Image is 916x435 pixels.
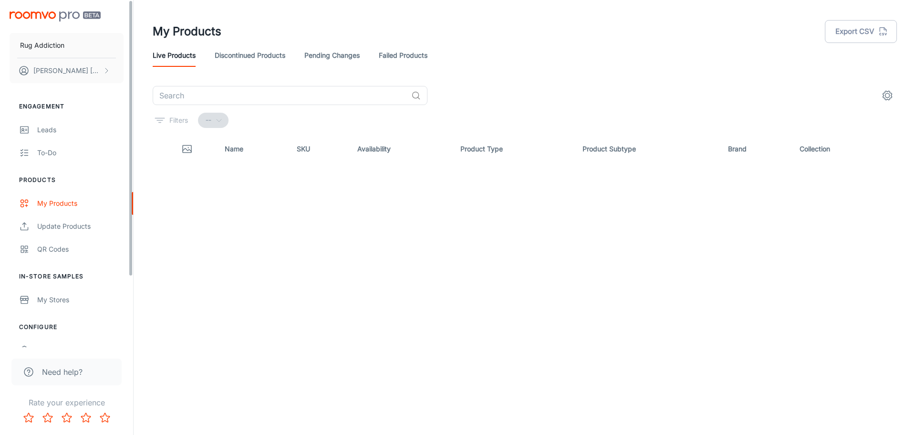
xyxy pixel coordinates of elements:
[10,11,101,21] img: Roomvo PRO Beta
[289,136,350,162] th: SKU
[10,33,124,58] button: Rug Addiction
[37,221,124,232] div: Update Products
[20,40,64,51] p: Rug Addiction
[153,44,196,67] a: Live Products
[95,408,114,427] button: Rate 5 star
[57,408,76,427] button: Rate 3 star
[33,65,101,76] p: [PERSON_NAME] [PERSON_NAME]
[825,20,897,43] button: Export CSV
[792,136,897,162] th: Collection
[76,408,95,427] button: Rate 4 star
[304,44,360,67] a: Pending Changes
[37,148,124,158] div: To-do
[37,345,116,356] div: Rooms
[217,136,289,162] th: Name
[379,44,427,67] a: Failed Products
[878,86,897,105] button: settings
[37,125,124,135] div: Leads
[37,244,124,255] div: QR Codes
[10,58,124,83] button: [PERSON_NAME] [PERSON_NAME]
[720,136,792,162] th: Brand
[575,136,720,162] th: Product Subtype
[453,136,575,162] th: Product Type
[153,86,407,105] input: Search
[19,408,38,427] button: Rate 1 star
[8,397,125,408] p: Rate your experience
[181,143,193,155] svg: Thumbnail
[37,198,124,209] div: My Products
[37,295,124,305] div: My Stores
[153,23,221,40] h1: My Products
[38,408,57,427] button: Rate 2 star
[350,136,453,162] th: Availability
[215,44,285,67] a: Discontinued Products
[42,366,83,378] span: Need help?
